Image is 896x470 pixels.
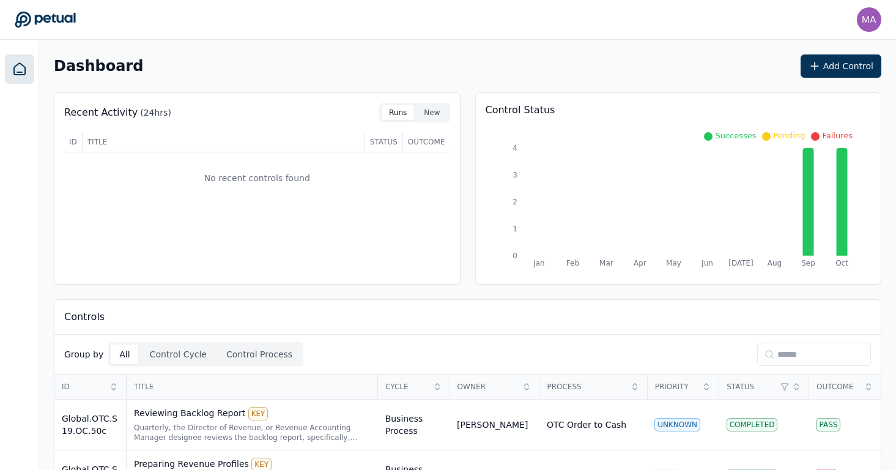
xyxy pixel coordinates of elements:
div: KEY [248,407,268,420]
button: Control Process [218,345,301,364]
button: All [111,345,138,364]
div: Pass [816,418,840,431]
span: ID [62,382,105,392]
tspan: 4 [513,144,517,152]
tspan: Aug [768,259,782,267]
tspan: 0 [513,252,517,260]
span: Process [547,382,626,392]
tspan: Apr [634,259,646,267]
span: Title [87,137,360,147]
img: manali.agarwal@arm.com [857,7,881,32]
span: Failures [822,131,853,140]
tspan: [DATE] [728,259,753,267]
span: Owner [457,382,519,392]
p: Group by [64,348,103,360]
div: Reviewing Backlog Report [134,407,371,420]
a: Dashboard [5,54,34,84]
h2: Dashboard [54,58,143,75]
span: Priority [655,382,698,392]
button: Add Control [801,54,881,78]
div: OTC Order to Cash [547,419,626,431]
span: Title [134,382,370,392]
span: ID [69,137,77,147]
div: Completed [727,418,778,431]
p: (24hrs) [140,106,171,119]
tspan: Mar [599,259,613,267]
div: Global.OTC.S19.OC.50c [62,412,119,437]
div: Quarterly, the Director of Revenue, or Revenue Accounting Manager designee reviews the backlog re... [134,423,371,442]
p: Recent Activity [64,105,138,120]
p: Controls [64,310,105,324]
tspan: 3 [513,171,517,179]
td: Business Process [378,400,450,450]
span: Successes [715,131,756,140]
a: Go to Dashboard [15,11,76,28]
tspan: Oct [835,259,848,267]
span: Cycle [385,382,428,392]
span: Pending [773,131,805,140]
div: UNKNOWN [654,418,700,431]
tspan: May [666,259,681,267]
tspan: Jun [701,259,713,267]
span: Outcome [816,382,860,392]
button: Runs [382,105,414,120]
span: Status [727,382,777,392]
span: Outcome [408,137,445,147]
tspan: Sep [801,259,815,267]
div: [PERSON_NAME] [457,419,528,431]
tspan: 2 [513,198,517,206]
button: New [417,105,447,120]
button: Control Cycle [141,345,215,364]
tspan: Feb [566,259,579,267]
tspan: Jan [533,259,544,267]
span: Status [370,137,398,147]
tspan: 1 [513,225,517,233]
p: Control Status [486,103,872,117]
td: No recent controls found [64,152,450,204]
